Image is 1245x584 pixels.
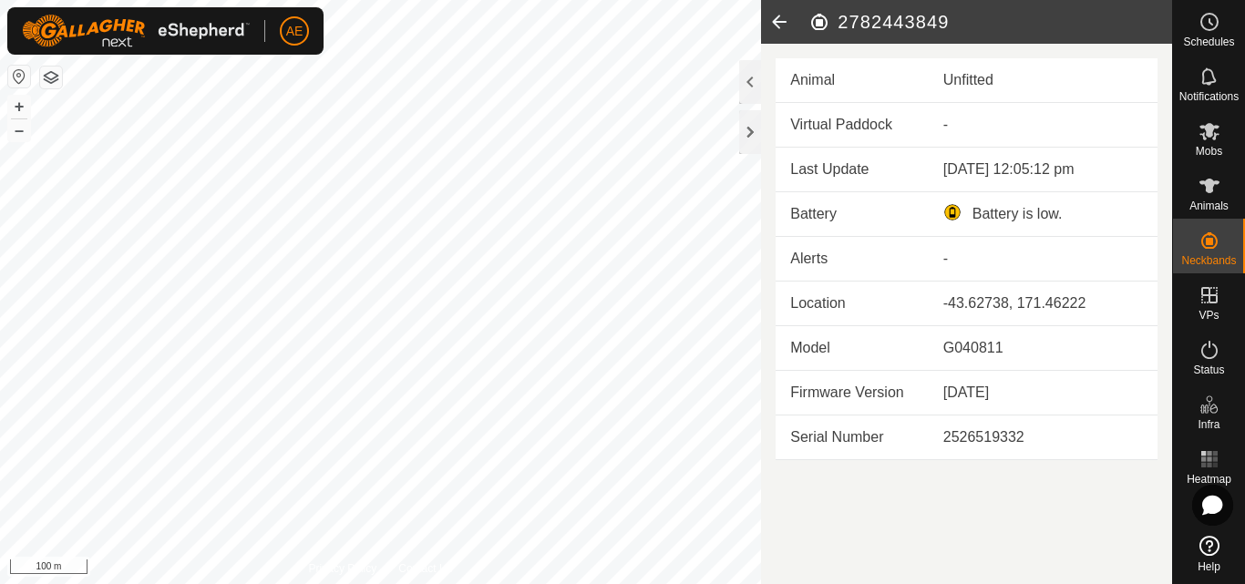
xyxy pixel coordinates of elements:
[943,69,1143,91] div: Unfitted
[1189,200,1229,211] span: Animals
[808,11,1172,33] h2: 2782443849
[776,103,929,148] td: Virtual Paddock
[1181,255,1236,266] span: Neckbands
[943,426,1143,448] div: 2526519332
[776,326,929,371] td: Model
[776,192,929,237] td: Battery
[286,22,304,41] span: AE
[929,237,1158,282] td: -
[398,560,452,577] a: Contact Us
[776,58,929,103] td: Animal
[943,292,1143,314] div: -43.62738, 171.46222
[1193,364,1224,375] span: Status
[8,96,30,118] button: +
[776,148,929,192] td: Last Update
[1198,561,1220,572] span: Help
[776,282,929,326] td: Location
[1183,36,1234,47] span: Schedules
[943,203,1143,225] div: Battery is low.
[776,237,929,282] td: Alerts
[943,382,1143,404] div: [DATE]
[1196,146,1222,157] span: Mobs
[943,117,948,132] app-display-virtual-paddock-transition: -
[309,560,377,577] a: Privacy Policy
[1173,528,1245,579] a: Help
[776,415,929,460] td: Serial Number
[776,371,929,415] td: Firmware Version
[40,67,62,88] button: Map Layers
[1199,310,1219,321] span: VPs
[1198,419,1219,430] span: Infra
[22,15,250,47] img: Gallagher Logo
[943,337,1143,359] div: G040811
[1179,91,1239,102] span: Notifications
[8,66,30,87] button: Reset Map
[8,119,30,141] button: –
[943,159,1143,180] div: [DATE] 12:05:12 pm
[1187,474,1231,485] span: Heatmap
